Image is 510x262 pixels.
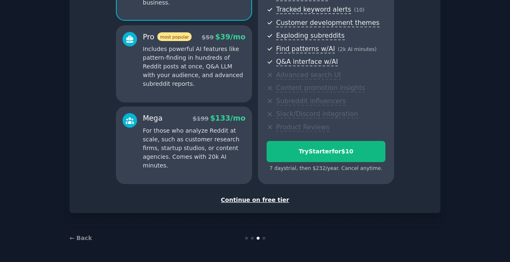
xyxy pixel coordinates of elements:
span: Customer development themes [276,19,380,27]
span: $ 133 /mo [210,114,245,122]
div: Pro [143,32,192,42]
a: ← Back [70,235,92,241]
p: Includes powerful AI features like pattern-finding in hundreds of Reddit posts at once, Q&A LLM w... [143,45,245,88]
span: ( 10 ) [354,7,364,13]
span: Tracked keyword alerts [276,5,351,14]
span: Subreddit influencers [276,97,346,106]
span: Exploding subreddits [276,32,344,40]
span: Q&A interface w/AI [276,58,338,66]
span: ( 2k AI minutes ) [338,46,377,52]
span: $ 39 /mo [215,33,245,41]
div: Try Starter for $10 [267,147,385,156]
span: Product Reviews [276,123,330,132]
span: Content promotion insights [276,84,365,92]
span: Find patterns w/AI [276,45,335,53]
span: $ 59 [202,34,214,41]
p: For those who analyze Reddit at scale, such as customer research firms, startup studios, or conte... [143,126,245,170]
span: Advanced search UI [276,71,341,80]
span: most popular [157,32,192,41]
span: Slack/Discord integration [276,110,358,119]
div: Continue on free tier [78,196,432,204]
span: $ 199 [192,115,209,122]
div: Mega [143,113,163,124]
div: 7 days trial, then $ 232 /year . Cancel anytime. [267,165,385,172]
button: TryStarterfor$10 [267,141,385,162]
